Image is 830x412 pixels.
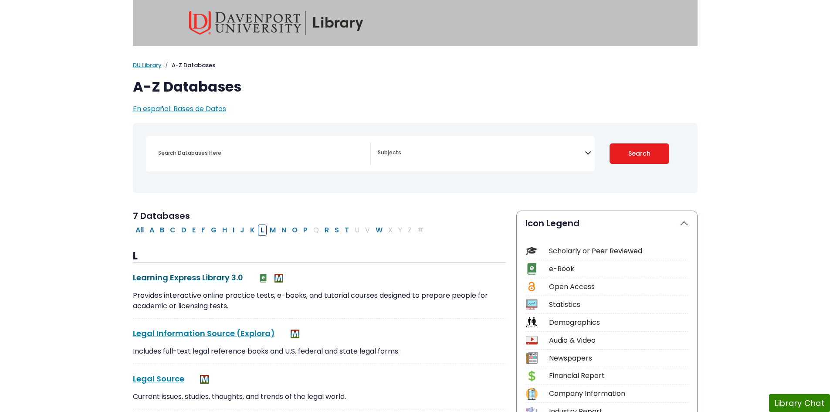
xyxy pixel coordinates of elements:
nav: Search filters [133,123,698,193]
a: En español: Bases de Datos [133,104,226,114]
a: Legal Source [133,373,184,384]
button: Filter Results M [267,225,278,236]
button: Filter Results W [373,225,385,236]
button: Filter Results D [179,225,189,236]
img: Davenport University Library [189,11,363,35]
button: Filter Results O [289,225,300,236]
h1: A-Z Databases [133,78,698,95]
textarea: Search [378,150,585,157]
div: Statistics [549,300,688,310]
h3: L [133,250,506,263]
img: Icon Financial Report [526,370,538,382]
img: Icon Company Information [526,388,538,400]
button: Filter Results H [220,225,230,236]
img: Icon Newspapers [526,352,538,364]
input: Search database by title or keyword [153,146,370,159]
img: Icon Statistics [526,299,538,310]
div: Newspapers [549,353,688,364]
img: Icon Audio & Video [526,334,538,346]
div: Scholarly or Peer Reviewed [549,246,688,256]
button: Filter Results R [322,225,332,236]
button: Filter Results N [279,225,289,236]
button: Filter Results L [258,225,267,236]
button: Filter Results C [167,225,178,236]
button: All [133,225,146,236]
button: Filter Results I [230,225,237,236]
li: A-Z Databases [162,61,215,70]
nav: breadcrumb [133,61,698,70]
div: Financial Report [549,371,688,381]
button: Filter Results E [190,225,198,236]
button: Filter Results P [301,225,310,236]
button: Filter Results F [199,225,208,236]
button: Filter Results S [332,225,342,236]
button: Icon Legend [517,211,697,235]
button: Library Chat [769,394,830,412]
button: Filter Results T [342,225,352,236]
img: MeL (Michigan electronic Library) [200,375,209,384]
a: Learning Express Library 3.0 [133,272,243,283]
button: Filter Results J [237,225,247,236]
button: Filter Results K [247,225,257,236]
p: Provides interactive online practice tests, e-books, and tutorial courses designed to prepare peo... [133,290,506,311]
button: Filter Results G [208,225,219,236]
div: e-Book [549,264,688,274]
button: Filter Results B [157,225,167,236]
img: Icon Open Access [526,281,537,293]
button: Filter Results A [147,225,157,236]
p: Current issues, studies, thoughts, and trends of the legal world. [133,392,506,402]
div: Audio & Video [549,335,688,346]
img: Icon Demographics [526,317,538,328]
button: Submit for Search Results [610,143,669,164]
div: Company Information [549,388,688,399]
img: Icon e-Book [526,263,538,275]
p: Includes full-text legal reference books and U.S. federal and state legal forms. [133,346,506,357]
a: Legal Information Source (Explora) [133,328,275,339]
div: Demographics [549,317,688,328]
img: e-Book [259,274,268,283]
span: 7 Databases [133,210,190,222]
img: Icon Scholarly or Peer Reviewed [526,245,538,257]
img: MeL (Michigan electronic Library) [274,274,283,283]
img: MeL (Michigan electronic Library) [291,330,299,338]
a: DU Library [133,61,162,69]
div: Alpha-list to filter by first letter of database name [133,225,427,235]
div: Open Access [549,282,688,292]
